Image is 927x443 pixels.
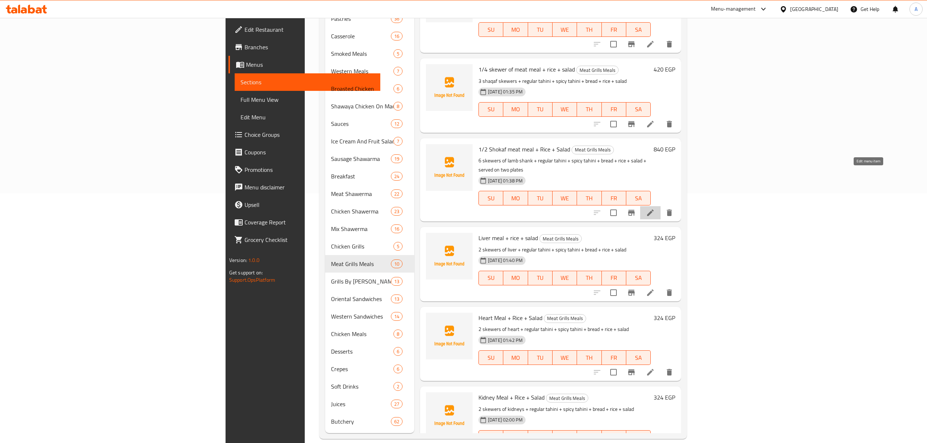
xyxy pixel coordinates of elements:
[646,368,655,377] a: Edit menu item
[391,119,403,128] div: items
[228,213,380,231] a: Coverage Report
[325,308,414,325] div: Western Sandwiches14
[246,60,374,69] span: Menus
[531,432,550,443] span: TU
[393,84,403,93] div: items
[478,191,503,205] button: SU
[331,330,393,338] span: Chicken Meals
[394,348,402,355] span: 6
[646,288,655,297] a: Edit menu item
[245,148,374,157] span: Coupons
[577,102,601,117] button: TH
[553,191,577,205] button: WE
[391,417,403,426] div: items
[331,172,391,181] span: Breakfast
[331,224,391,233] span: Mix Shawerma
[531,104,550,115] span: TU
[331,102,393,111] span: Shawaya Chicken On Machine
[577,66,618,74] span: Meat Grills Meals
[331,242,393,251] span: Chicken Grills
[325,273,414,290] div: Grills By [PERSON_NAME]13
[393,242,403,251] div: items
[623,284,640,301] button: Branch-specific-item
[661,35,678,53] button: delete
[623,363,640,381] button: Branch-specific-item
[325,343,414,360] div: Desserts6
[580,24,599,35] span: TH
[391,259,403,268] div: items
[228,56,380,73] a: Menus
[391,32,403,41] div: items
[325,10,414,27] div: Pastries36
[228,178,380,196] a: Menu disclaimer
[391,294,403,303] div: items
[393,330,403,338] div: items
[331,84,393,93] span: Broasted Chicken
[478,232,538,243] span: Liver meal + rice + salad
[528,22,553,37] button: TU
[393,102,403,111] div: items
[503,271,528,285] button: MO
[553,350,577,365] button: WE
[393,347,403,356] div: items
[331,347,393,356] div: Desserts
[228,196,380,213] a: Upsell
[393,67,403,76] div: items
[485,337,526,344] span: [DATE] 01:42 PM
[553,102,577,117] button: WE
[331,259,391,268] div: Meat Grills Meals
[331,119,391,128] div: Sauces
[485,88,526,95] span: [DATE] 01:35 PM
[503,102,528,117] button: MO
[482,273,500,283] span: SU
[331,312,391,321] span: Western Sandwiches
[580,104,599,115] span: TH
[606,36,621,52] span: Select to update
[245,165,374,174] span: Promotions
[623,115,640,133] button: Branch-specific-item
[426,392,473,439] img: Kidney Meal + Rice + Salad
[394,383,402,390] span: 2
[478,77,651,86] p: 3 shaqaf skewers + regular tahini + spicy tahini + bread + rice + salad
[325,290,414,308] div: Oriental Sandwiches13
[626,102,651,117] button: SA
[394,68,402,75] span: 7
[605,24,623,35] span: FR
[241,78,374,86] span: Sections
[391,172,403,181] div: items
[478,350,503,365] button: SU
[482,193,500,204] span: SU
[331,14,391,23] span: Pastries
[478,64,575,75] span: 1/4 skewer of meat meal + rice + salad
[331,277,391,286] span: Grills By [PERSON_NAME]
[580,193,599,204] span: TH
[394,366,402,373] span: 6
[331,400,391,408] span: Juices
[331,49,393,58] span: Smoked Meals
[478,22,503,37] button: SU
[654,64,675,74] h6: 420 EGP
[654,313,675,323] h6: 324 EGP
[331,294,391,303] span: Oriental Sandwiches
[228,126,380,143] a: Choice Groups
[602,191,626,205] button: FR
[605,104,623,115] span: FR
[711,5,756,14] div: Menu-management
[248,255,259,265] span: 1.0.0
[228,161,380,178] a: Promotions
[325,167,414,185] div: Breakfast24
[654,144,675,154] h6: 840 EGP
[580,273,599,283] span: TH
[391,33,402,40] span: 16
[531,353,550,363] span: TU
[605,273,623,283] span: FR
[629,353,648,363] span: SA
[391,296,402,303] span: 13
[605,432,623,443] span: FR
[325,132,414,150] div: Ice Cream And Fruit Salads7
[580,432,599,443] span: TH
